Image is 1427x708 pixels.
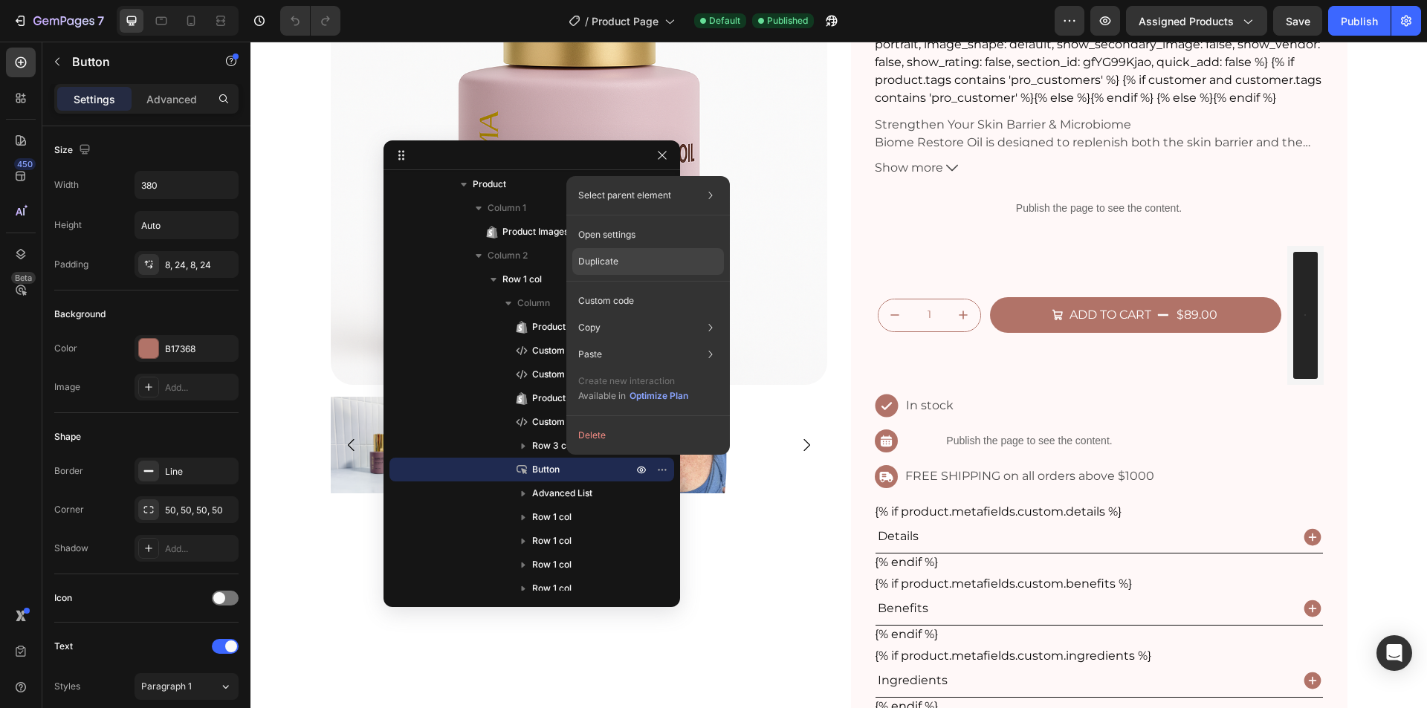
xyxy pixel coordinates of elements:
p: Paste [578,348,602,361]
span: Custom Code [532,367,589,382]
div: $89.00 [925,262,968,286]
div: Width [54,178,79,192]
span: Column 1 [488,201,526,215]
span: Product Title [532,319,586,334]
button: increment [696,258,730,290]
span: Advanced List [532,486,592,501]
span: Row 1 col [532,557,572,572]
span: Available in [578,390,626,401]
div: {% if product.metafields.custom.benefits %} [624,533,1073,551]
div: Color [54,342,77,355]
p: In stock [656,354,904,375]
div: Text [54,640,73,653]
div: Line [165,465,235,478]
p: Open settings [578,228,635,241]
div: Padding [54,258,88,271]
span: Row 3 cols [532,438,578,453]
div: Add... [165,381,235,394]
div: {% endif %} [624,584,1073,602]
p: Publish the page to see the content. [653,392,905,407]
span: Row 1 col [532,533,572,548]
div: Add... [165,542,235,556]
input: quantity [661,258,696,290]
span: Save [1286,15,1310,27]
p: Create new interaction [578,374,689,389]
p: Button [72,53,198,71]
button: Show more [624,117,1073,135]
p: Duplicate [578,255,618,268]
span: Product Page [592,13,659,29]
div: Border [54,464,83,478]
p: Select parent element [578,189,671,202]
span: Button [532,462,560,477]
p: Strengthen Your Skin Barrier & Microbiome [624,76,881,90]
div: {% endif %} [624,512,1073,530]
p: Settings [74,91,115,107]
div: Publish [1341,13,1378,29]
button: Paragraph 1 [135,673,239,700]
div: B17368 [165,342,235,356]
div: Size [54,140,94,160]
button: Carousel Next Arrow [547,394,565,412]
iframe: Design area [250,42,1427,708]
div: Corner [54,503,84,516]
div: Styles [54,680,80,693]
div: add to cart [819,263,901,285]
input: Auto [135,172,238,198]
p: FREE SHIPPING on all orders above $1000 [655,424,904,446]
div: Shadow [54,542,88,555]
span: Product Description [532,391,616,406]
p: Benefits [627,556,678,578]
div: Optimize Plan [630,389,688,403]
p: Details [627,484,668,506]
input: Auto [135,212,238,238]
button: decrement [628,258,661,290]
span: Paragraph 1 [141,680,192,693]
div: Image [54,380,80,394]
button: Carousel Back Arrow [92,394,110,412]
p: Advanced [146,91,197,107]
span: Product [473,177,506,192]
div: 8, 24, 8, 24 [165,259,235,272]
p: Copy [578,321,601,334]
span: Row 1 col [532,510,572,524]
div: Beta [11,272,36,284]
p: Publish the page to see the content. [624,159,1073,175]
span: Assigned Products [1139,13,1234,29]
span: Product Images [502,224,569,239]
span: Row 1 col [502,272,542,287]
button: Publish [1328,6,1391,36]
span: Row 1 col [532,581,572,596]
div: {% if product.metafields.custom.details %} [624,461,1073,479]
div: {% endif %} [624,656,1073,674]
button: add to cart&nbsp; [740,256,1031,292]
span: / [585,13,589,29]
div: Height [54,218,82,232]
img: CKKXmdzFx_MCEAE=.jpeg [1054,273,1055,274]
span: Column 2 [488,248,528,263]
button: Optimize Plan [629,389,689,403]
div: 450 [14,158,36,170]
button: Save [1273,6,1322,36]
button: Carousel Next Arrow [547,86,565,104]
button: Wishlist Plus [1043,210,1067,337]
p: Biome Restore Oil is designed to replenish both the skin barrier and the microbiome - locking in ... [624,94,1052,143]
div: Icon [54,591,72,605]
button: Delete [572,422,724,449]
div: {% if product.metafields.custom.ingredients %} [624,605,1073,623]
div: 50, 50, 50, 50 [165,504,235,517]
span: Default [709,14,740,27]
div: Shape [54,430,81,444]
span: Column [517,296,550,311]
button: Assigned Products [1126,6,1267,36]
p: Ingredients [627,629,697,650]
span: Custom Code [532,415,589,429]
div: Undo/Redo [280,6,340,36]
div: Open Intercom Messenger [1376,635,1412,671]
p: Custom code [578,294,634,308]
button: 7 [6,6,111,36]
span: Published [767,14,808,27]
div: Background [54,308,106,321]
span: Show more [624,117,693,135]
p: 7 [97,12,104,30]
